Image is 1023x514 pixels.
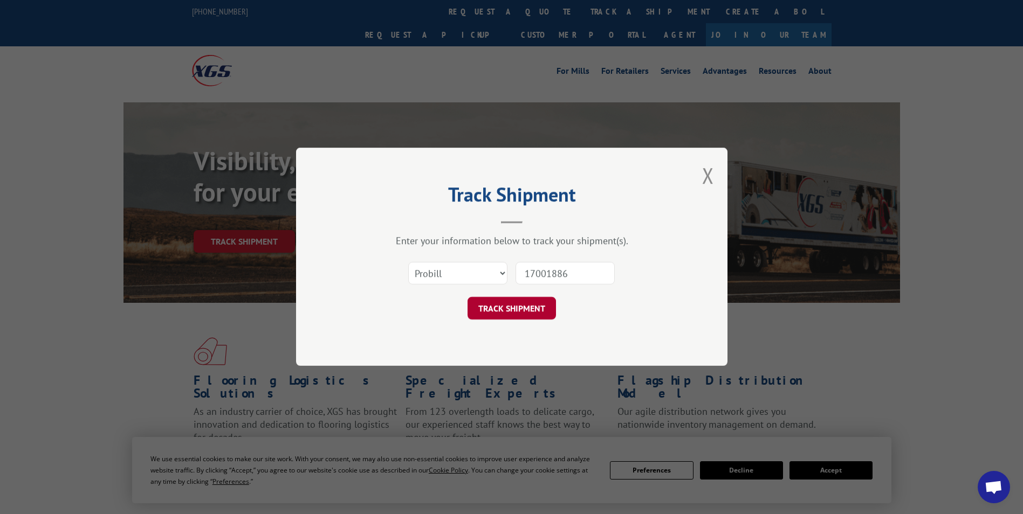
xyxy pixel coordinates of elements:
button: TRACK SHIPMENT [468,297,556,320]
h2: Track Shipment [350,187,674,207]
div: Open chat [978,471,1010,503]
input: Number(s) [516,262,615,285]
div: Enter your information below to track your shipment(s). [350,235,674,247]
button: Close modal [702,161,714,190]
